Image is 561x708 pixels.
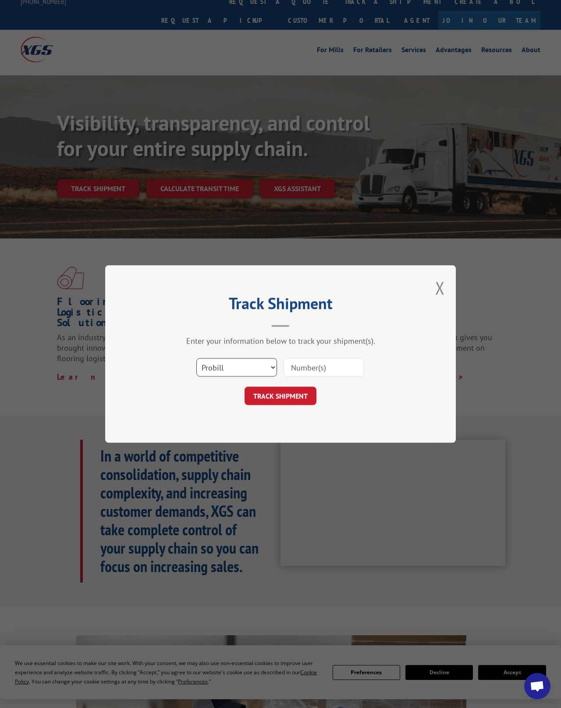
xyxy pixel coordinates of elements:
div: Enter your information below to track your shipment(s). [149,336,412,346]
h2: Track Shipment [149,297,412,314]
button: TRACK SHIPMENT [245,387,316,405]
input: Number(s) [284,358,364,377]
button: Close modal [435,276,445,299]
div: Open chat [524,673,550,699]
